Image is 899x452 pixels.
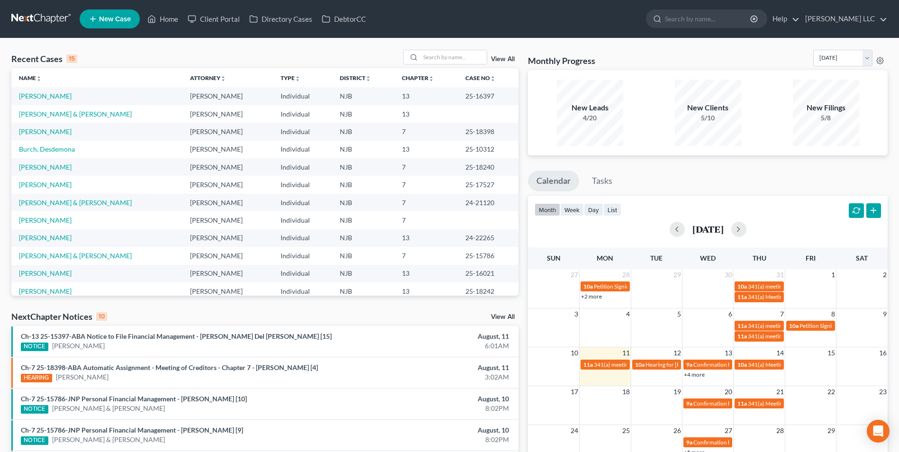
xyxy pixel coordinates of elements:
[21,343,48,351] div: NOTICE
[700,254,716,262] span: Wed
[52,341,105,351] a: [PERSON_NAME]
[684,371,705,378] a: +4 more
[332,265,394,282] td: NJB
[19,269,72,277] a: [PERSON_NAME]
[245,10,317,27] a: Directory Cases
[273,141,333,158] td: Individual
[394,229,458,247] td: 13
[793,113,859,123] div: 5/8
[458,229,518,247] td: 24-22265
[332,247,394,264] td: NJB
[458,176,518,193] td: 25-17527
[66,54,77,63] div: 15
[394,141,458,158] td: 13
[182,87,273,105] td: [PERSON_NAME]
[317,10,371,27] a: DebtorCC
[273,282,333,300] td: Individual
[676,308,682,320] span: 5
[693,400,801,407] span: Confirmation hearing for [PERSON_NAME]
[748,361,840,368] span: 341(a) Meeting for [PERSON_NAME]
[737,293,747,300] span: 11a
[182,158,273,176] td: [PERSON_NAME]
[621,425,631,436] span: 25
[672,425,682,436] span: 26
[737,361,747,368] span: 10a
[625,308,631,320] span: 4
[353,404,509,413] div: 8:02PM
[528,171,579,191] a: Calendar
[190,74,226,81] a: Attorneyunfold_more
[491,56,515,63] a: View All
[458,123,518,140] td: 25-18398
[36,76,42,81] i: unfold_more
[856,254,868,262] span: Sat
[394,123,458,140] td: 7
[748,293,840,300] span: 341(a) Meeting for [PERSON_NAME]
[748,333,839,340] span: 341(a) meeting for [PERSON_NAME]
[692,224,724,234] h2: [DATE]
[800,10,887,27] a: [PERSON_NAME] LLC
[428,76,434,81] i: unfold_more
[650,254,663,262] span: Tue
[748,400,840,407] span: 341(a) Meeting for [PERSON_NAME]
[273,158,333,176] td: Individual
[724,425,733,436] span: 27
[273,176,333,193] td: Individual
[394,265,458,282] td: 13
[332,141,394,158] td: NJB
[686,439,692,446] span: 9a
[727,308,733,320] span: 6
[789,322,799,329] span: 10a
[458,282,518,300] td: 25-18242
[748,283,839,290] span: 341(a) meeting for [PERSON_NAME]
[621,386,631,398] span: 18
[21,405,48,414] div: NOTICE
[394,158,458,176] td: 7
[882,269,888,280] span: 2
[594,283,632,290] span: Petition Signing
[332,105,394,123] td: NJB
[458,194,518,211] td: 24-21120
[737,322,747,329] span: 11a
[775,269,785,280] span: 31
[635,361,645,368] span: 10a
[394,211,458,229] td: 7
[19,92,72,100] a: [PERSON_NAME]
[19,145,75,153] a: Burch, Desdemona
[99,16,131,23] span: New Case
[332,282,394,300] td: NJB
[799,322,838,329] span: Petition Signing
[724,269,733,280] span: 30
[332,123,394,140] td: NJB
[458,87,518,105] td: 25-16397
[183,10,245,27] a: Client Portal
[11,311,107,322] div: NextChapter Notices
[830,269,836,280] span: 1
[594,361,685,368] span: 341(a) meeting for [PERSON_NAME]
[19,216,72,224] a: [PERSON_NAME]
[19,74,42,81] a: Nameunfold_more
[867,420,890,443] div: Open Intercom Messenger
[779,308,785,320] span: 7
[547,254,561,262] span: Sun
[353,394,509,404] div: August, 10
[528,55,595,66] h3: Monthly Progress
[583,361,593,368] span: 11a
[143,10,183,27] a: Home
[826,386,836,398] span: 22
[273,123,333,140] td: Individual
[775,347,785,359] span: 14
[273,87,333,105] td: Individual
[465,74,496,81] a: Case Nounfold_more
[353,435,509,444] div: 8:02PM
[491,314,515,320] a: View All
[281,74,300,81] a: Typeunfold_more
[570,386,579,398] span: 17
[645,361,719,368] span: Hearing for [PERSON_NAME]
[737,400,747,407] span: 11a
[56,372,109,382] a: [PERSON_NAME]
[353,425,509,435] div: August, 10
[19,199,132,207] a: [PERSON_NAME] & [PERSON_NAME]
[182,141,273,158] td: [PERSON_NAME]
[273,265,333,282] td: Individual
